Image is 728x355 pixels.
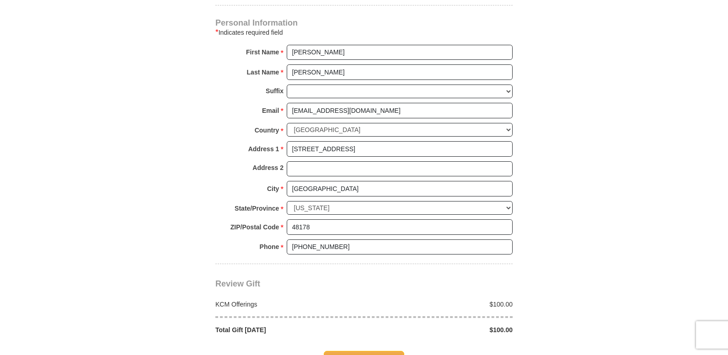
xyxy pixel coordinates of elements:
div: KCM Offerings [211,300,364,309]
strong: Address 2 [252,161,284,174]
div: Indicates required field [215,27,513,38]
div: $100.00 [364,325,518,334]
strong: ZIP/Postal Code [230,221,279,233]
div: $100.00 [364,300,518,309]
strong: Last Name [247,66,279,79]
strong: Country [255,124,279,137]
div: Total Gift [DATE] [211,325,364,334]
strong: City [267,182,279,195]
h4: Personal Information [215,19,513,26]
strong: First Name [246,46,279,58]
strong: State/Province [235,202,279,215]
strong: Suffix [266,85,284,97]
strong: Email [262,104,279,117]
strong: Phone [260,240,279,253]
span: Review Gift [215,279,260,288]
strong: Address 1 [248,143,279,155]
